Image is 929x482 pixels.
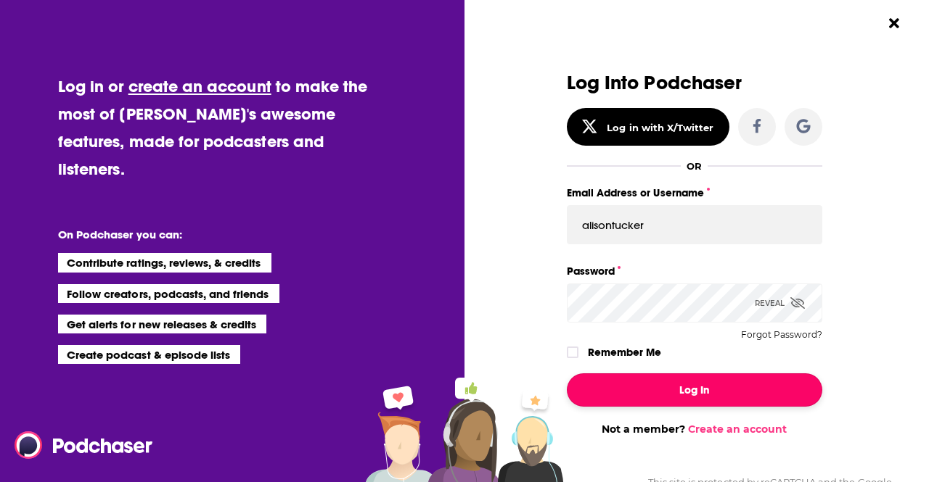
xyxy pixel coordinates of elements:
button: Log In [567,373,822,407]
a: create an account [128,76,271,96]
button: Close Button [880,9,908,37]
div: Reveal [755,283,805,323]
button: Log in with X/Twitter [567,108,729,146]
input: Email Address or Username [567,205,822,244]
li: Get alerts for new releases & credits [58,315,266,333]
label: Password [567,262,822,281]
h3: Log Into Podchaser [567,72,822,94]
a: Podchaser - Follow, Share and Rate Podcasts [15,431,142,459]
div: Not a member? [567,423,822,436]
img: Podchaser - Follow, Share and Rate Podcasts [15,431,154,459]
div: Log in with X/Twitter [607,122,713,133]
button: Forgot Password? [741,330,822,340]
li: On Podchaser you can: [58,228,348,241]
li: Contribute ratings, reviews, & credits [58,253,271,272]
li: Follow creators, podcasts, and friends [58,284,279,303]
div: OR [687,160,702,172]
label: Email Address or Username [567,183,822,202]
a: Create an account [688,423,787,436]
label: Remember Me [588,343,661,362]
li: Create podcast & episode lists [58,345,240,364]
